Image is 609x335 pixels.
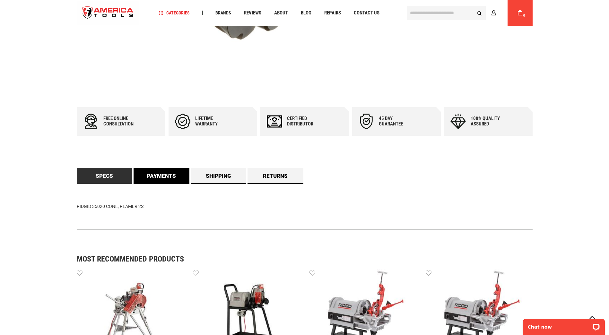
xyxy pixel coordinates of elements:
[244,11,261,15] span: Reviews
[474,7,486,19] button: Search
[215,11,231,15] span: Brands
[274,11,288,15] span: About
[271,9,291,17] a: About
[287,116,326,127] div: Certified Distributor
[354,11,379,15] span: Contact Us
[241,9,264,17] a: Reviews
[195,116,234,127] div: Lifetime warranty
[324,11,341,15] span: Repairs
[159,11,190,15] span: Categories
[519,315,609,335] iframe: LiveChat chat widget
[248,168,303,184] a: Returns
[298,9,314,17] a: Blog
[156,9,193,17] a: Categories
[134,168,189,184] a: Payments
[77,168,133,184] a: Specs
[77,1,139,25] a: store logo
[471,116,509,127] div: 100% quality assured
[321,9,344,17] a: Repairs
[301,11,311,15] span: Blog
[77,184,533,229] div: RIDGID 35020 CONE, REAMER 2S
[77,255,510,263] strong: Most Recommended Products
[523,14,525,17] span: 0
[213,9,234,17] a: Brands
[191,168,247,184] a: Shipping
[379,116,417,127] div: 45 day Guarantee
[351,9,382,17] a: Contact Us
[77,1,139,25] img: America Tools
[103,116,142,127] div: Free online consultation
